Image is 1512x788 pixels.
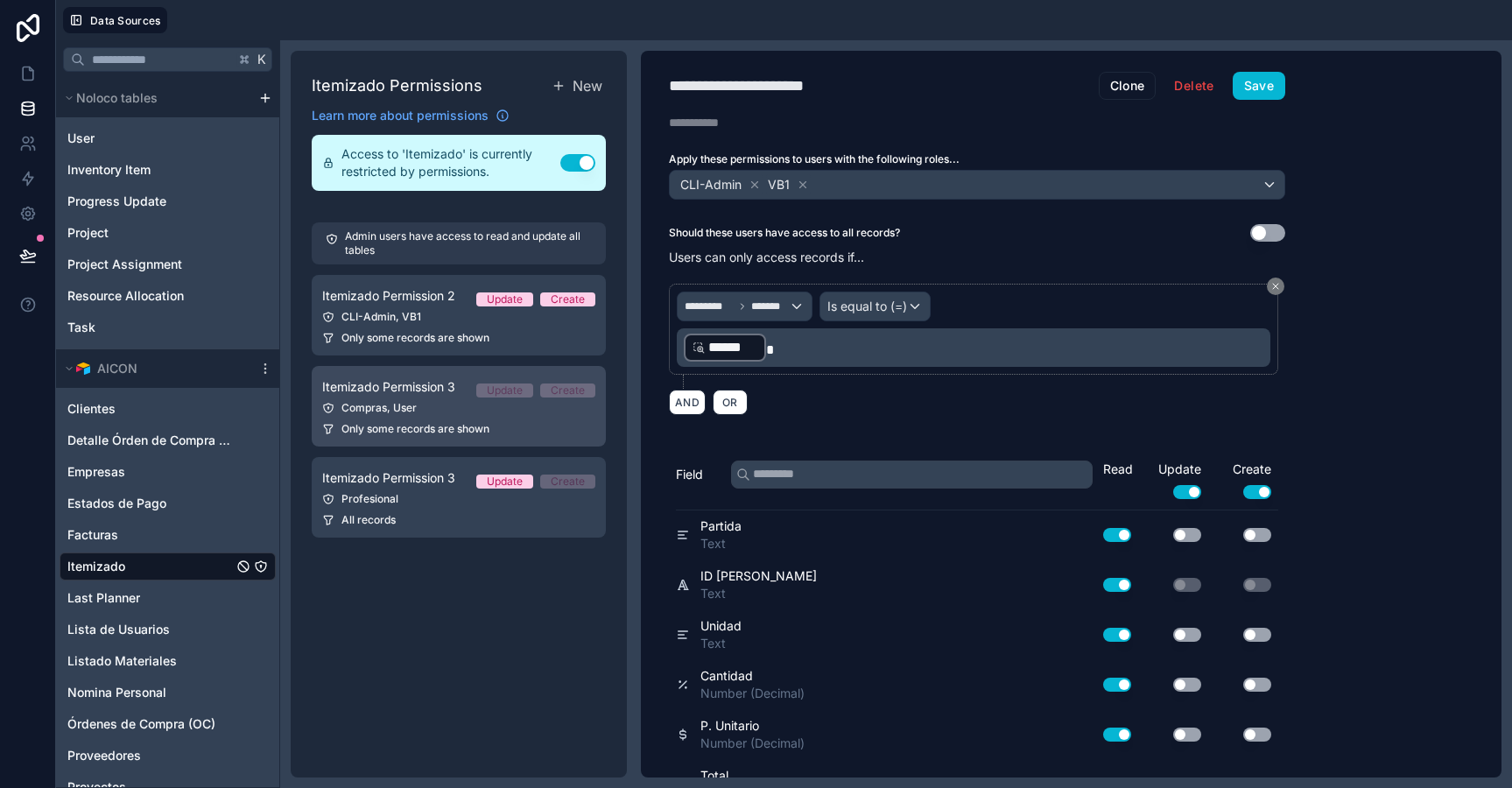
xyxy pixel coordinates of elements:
[1163,72,1225,100] button: Delete
[700,535,742,552] span: Text
[700,517,742,535] span: Partida
[67,589,140,607] span: Last Planner
[312,457,606,538] a: Itemizado Permission 3UpdateCreateProfesionalAll records
[700,735,805,752] span: Number (Decimal)
[60,521,276,549] div: Facturas
[60,124,276,152] div: User
[67,130,95,147] span: User
[487,383,523,398] div: Update
[1138,461,1208,499] div: Update
[669,390,706,415] button: AND
[67,224,109,242] span: Project
[56,79,279,787] div: scrollable content
[67,526,118,544] span: Facturas
[67,652,177,670] span: Listado Materiales
[700,717,805,735] span: P. Unitario
[669,170,1285,200] button: CLI-AdminVB1
[67,287,184,305] span: Resource Allocation
[60,710,276,738] div: Órdenes de Compra (OC)
[1208,461,1278,499] div: Create
[60,552,276,580] div: Itemizado
[700,567,817,585] span: ID [PERSON_NAME]
[700,617,742,635] span: Unidad
[67,747,141,764] span: Proveedores
[573,75,602,96] span: New
[67,256,182,273] span: Project Assignment
[322,401,595,415] div: Compras, User
[60,313,276,341] div: Task
[60,395,276,423] div: Clientes
[60,219,276,247] div: Project
[60,86,251,110] button: Noloco tables
[60,187,276,215] div: Progress Update
[60,156,276,184] div: Inventory Item
[669,249,1285,266] p: Users can only access records if...
[1099,72,1157,100] button: Clone
[700,585,817,602] span: Text
[67,715,215,733] span: Órdenes de Compra (OC)
[341,422,489,436] span: Only some records are shown
[341,513,396,527] span: All records
[341,145,560,180] span: Access to 'Itemizado' is currently restricted by permissions.
[60,616,276,644] div: Lista de Usuarios
[312,107,489,124] span: Learn more about permissions
[819,292,931,321] button: Is equal to (=)
[67,161,151,179] span: Inventory Item
[67,432,233,449] span: Detalle Órden de Compra (OC)
[700,667,805,685] span: Cantidad
[67,684,166,701] span: Nomina Personal
[60,426,276,454] div: Detalle Órden de Compra (OC)
[67,558,125,575] span: Itemizado
[60,250,276,278] div: Project Assignment
[322,310,595,324] div: CLI-Admin, VB1
[256,53,268,66] span: K
[487,292,523,306] div: Update
[669,226,900,240] label: Should these users have access to all records?
[551,292,585,306] div: Create
[322,469,455,487] span: Itemizado Permission 3
[322,287,455,305] span: Itemizado Permission 2
[551,475,585,489] div: Create
[827,298,907,315] span: Is equal to (=)
[60,647,276,675] div: Listado Materiales
[76,89,158,107] span: Noloco tables
[63,7,167,33] button: Data Sources
[60,356,251,381] button: Airtable LogoAICON
[97,360,137,377] span: AICON
[312,275,606,355] a: Itemizado Permission 2UpdateCreateCLI-Admin, VB1Only some records are shown
[60,282,276,310] div: Resource Allocation
[700,685,805,702] span: Number (Decimal)
[341,331,489,345] span: Only some records are shown
[312,107,510,124] a: Learn more about permissions
[60,458,276,486] div: Empresas
[67,621,170,638] span: Lista de Usuarios
[676,466,703,483] span: Field
[90,14,161,27] span: Data Sources
[1103,461,1138,478] div: Read
[487,475,523,489] div: Update
[67,495,166,512] span: Estados de Pago
[551,383,585,398] div: Create
[67,319,95,336] span: Task
[60,679,276,707] div: Nomina Personal
[60,584,276,612] div: Last Planner
[345,229,592,257] p: Admin users have access to read and update all tables
[322,492,595,506] div: Profesional
[67,463,125,481] span: Empresas
[60,489,276,517] div: Estados de Pago
[312,74,482,98] h1: Itemizado Permissions
[700,635,742,652] span: Text
[67,193,166,210] span: Progress Update
[1233,72,1285,100] button: Save
[680,176,742,193] span: CLI-Admin
[60,742,276,770] div: Proveedores
[768,176,790,193] span: VB1
[548,72,606,100] button: New
[669,152,1285,166] label: Apply these permissions to users with the following roles...
[713,390,748,415] button: OR
[719,396,742,409] span: OR
[322,378,455,396] span: Itemizado Permission 3
[67,400,116,418] span: Clientes
[76,362,90,376] img: Airtable Logo
[700,767,805,784] span: Total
